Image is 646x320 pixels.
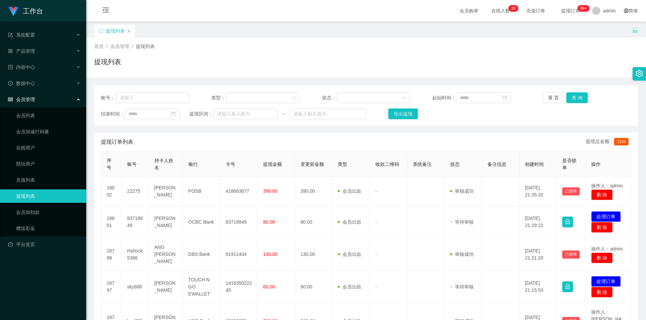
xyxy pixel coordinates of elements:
[149,177,183,206] td: [PERSON_NAME]
[566,92,588,103] button: 查 询
[591,246,623,252] span: 操作人：admin
[450,284,474,289] span: 等待审核
[8,97,13,102] i: 图标: table
[263,284,275,289] span: 60.00
[149,238,183,271] td: ANG [PERSON_NAME]
[122,271,149,303] td: sky888
[101,94,116,101] span: 账号：
[136,44,155,49] span: 提现列表
[513,5,516,12] p: 0
[16,173,81,187] a: 充值列表
[591,287,613,298] button: 删 除
[413,162,432,167] span: 系统备注
[450,162,460,167] span: 状态
[402,96,406,100] i: 图标: down
[450,219,474,225] span: 等待审核
[110,44,129,49] span: 会员管理
[322,94,337,101] span: 状态：
[101,271,122,303] td: 18797
[122,177,149,206] td: 22275
[8,65,13,70] i: 图标: profile
[375,284,377,289] span: -
[183,206,220,238] td: OCBC Bank
[220,238,258,271] td: 81911404
[577,5,589,12] sup: 1016
[388,108,418,119] button: 导出提现
[116,92,189,103] input: 请输入
[132,44,133,49] span: /
[375,252,377,257] span: -
[591,211,621,222] button: 处理订单
[591,183,623,188] span: 操作人：admin
[508,5,518,12] sup: 20
[295,238,332,271] td: 130.00
[562,250,580,259] button: 已锁单
[154,158,173,170] span: 持卡人姓名
[16,125,81,138] a: 会员加减打码量
[432,94,456,101] span: 起始时间：
[8,33,13,37] i: 图标: form
[171,111,176,116] i: 图标: calendar
[101,138,133,146] span: 提现订单列表
[300,162,324,167] span: 变更前金额
[295,271,332,303] td: 60.00
[101,206,122,238] td: 18801
[101,177,122,206] td: 18802
[189,110,213,118] span: 提现区间：
[562,158,576,170] span: 是否锁单
[591,253,613,263] button: 删 除
[149,206,183,238] td: [PERSON_NAME]
[183,271,220,303] td: TOUCH N GO EWALLET
[375,188,377,194] span: -
[107,158,111,170] span: 序号
[94,44,104,49] span: 首页
[632,27,638,33] i: 图标: unlock
[562,187,580,195] button: 已锁单
[16,189,81,203] a: 提现列表
[586,138,631,146] div: 提现总金额：
[562,217,573,227] button: 图标: lock
[16,157,81,171] a: 陪玩用户
[106,25,125,37] div: 提现列表
[263,162,282,167] span: 提现金额
[292,96,296,100] i: 图标: down
[591,162,601,167] span: 操作
[16,205,81,219] a: 会员加扣款
[211,94,226,101] span: 类型：
[106,44,108,49] span: /
[8,238,81,251] a: 图标: dashboard平台首页
[519,238,557,271] td: [DATE] 21:21:20
[519,271,557,303] td: [DATE] 21:15:53
[220,206,258,238] td: 83718849
[636,70,643,77] i: 图标: setting
[122,238,149,271] td: Hshock5388
[338,252,361,257] span: 会员出款
[591,222,613,233] button: 删 除
[543,92,564,103] button: 重 置
[558,8,583,13] span: 提现订单
[226,162,235,167] span: 卡号
[525,162,544,167] span: 创建时间
[591,276,621,287] button: 处理订单
[127,162,137,167] span: 账号
[8,81,13,86] i: 图标: check-circle-o
[295,206,332,238] td: 80.00
[488,162,506,167] span: 备注信息
[213,108,278,119] input: 请输入最小值为
[488,8,513,13] span: 在线人数
[263,188,278,194] span: 390.00
[127,29,131,33] i: 图标: close
[523,8,548,13] span: 充值订单
[295,177,332,206] td: 390.00
[16,109,81,122] a: 会员列表
[450,252,474,257] span: 审核成功
[16,141,81,154] a: 在线用户
[519,206,557,238] td: [DATE] 21:29:22
[278,110,289,118] span: ~
[94,57,121,67] h1: 提现列表
[263,219,275,225] span: 80.00
[8,8,43,13] a: 工作台
[511,5,513,12] p: 2
[149,271,183,303] td: [PERSON_NAME]
[8,97,35,102] span: 会员管理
